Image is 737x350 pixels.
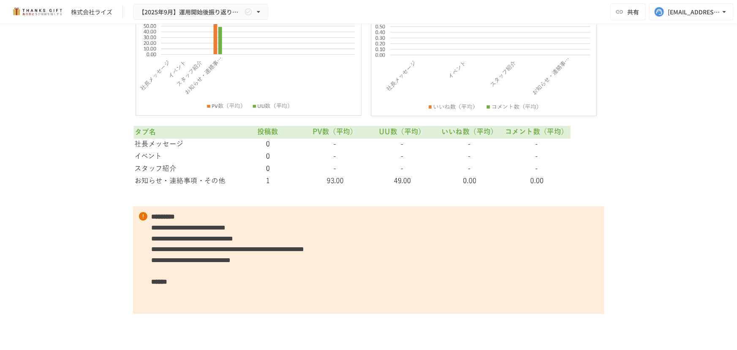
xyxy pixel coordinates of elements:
div: [EMAIL_ADDRESS][DOMAIN_NAME] [668,7,720,17]
span: 共有 [627,7,639,16]
button: 【2025年9月】運用開始後振り返りミーティング [133,4,268,20]
div: 株式会社ライズ [71,8,112,16]
img: n6GUNqEHdaibHc1RYGm9WDNsCbxr1vBAv6Dpu1pJovz [133,332,604,338]
span: 【2025年9月】運用開始後振り返りミーティング [139,7,242,17]
button: [EMAIL_ADDRESS][DOMAIN_NAME] [649,3,734,20]
img: mMP1OxWUAhQbsRWCurg7vIHe5HqDpP7qZo7fRoNLXQh [10,5,64,19]
button: 共有 [610,3,646,20]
